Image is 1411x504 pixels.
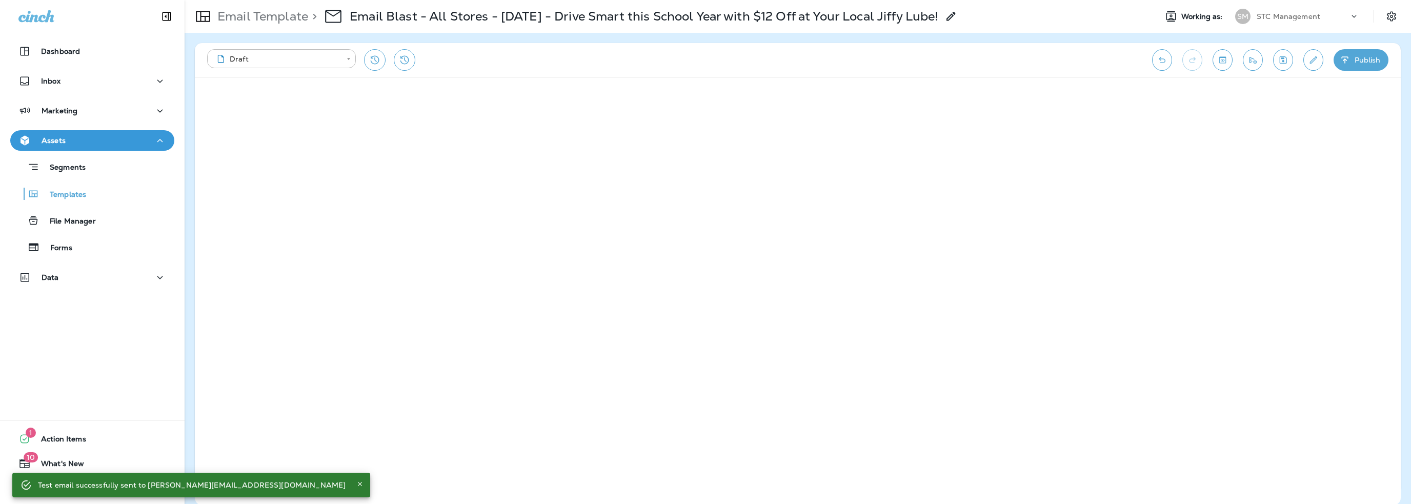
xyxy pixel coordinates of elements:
p: Marketing [42,107,77,115]
button: Templates [10,183,174,205]
p: File Manager [39,217,96,227]
p: Templates [39,190,86,200]
p: Segments [39,163,86,173]
button: Forms [10,236,174,258]
p: STC Management [1257,12,1320,21]
button: 1Action Items [10,429,174,449]
button: Collapse Sidebar [152,6,181,27]
button: Edit details [1303,49,1323,71]
p: Email Blast - All Stores - [DATE] - Drive Smart this School Year with $12 Off at Your Local Jiffy... [350,9,938,24]
button: Support [10,478,174,498]
button: Dashboard [10,41,174,62]
span: Action Items [31,435,86,447]
p: Assets [42,136,66,145]
button: Toggle preview [1213,49,1233,71]
button: Restore from previous version [364,49,386,71]
button: 10What's New [10,453,174,474]
span: 10 [24,452,38,462]
button: Close [354,478,366,490]
p: Dashboard [41,47,80,55]
p: > [308,9,317,24]
div: Test email successfully sent to [PERSON_NAME][EMAIL_ADDRESS][DOMAIN_NAME] [38,476,346,494]
button: Marketing [10,100,174,121]
button: Undo [1152,49,1172,71]
button: Inbox [10,71,174,91]
span: What's New [31,459,84,472]
button: Publish [1334,49,1388,71]
button: Settings [1382,7,1401,26]
button: Send test email [1243,49,1263,71]
button: Data [10,267,174,288]
div: Email Blast - All Stores - 8-5-25 - Drive Smart this School Year with $12 Off at Your Local Jiffy... [350,9,938,24]
p: Email Template [213,9,308,24]
span: Working as: [1181,12,1225,21]
p: Forms [40,244,72,253]
div: Draft [214,54,339,64]
p: Inbox [41,77,61,85]
p: Data [42,273,59,281]
button: Segments [10,156,174,178]
span: 1 [26,428,36,438]
button: Assets [10,130,174,151]
div: SM [1235,9,1251,24]
button: View Changelog [394,49,415,71]
button: File Manager [10,210,174,231]
button: Save [1273,49,1293,71]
